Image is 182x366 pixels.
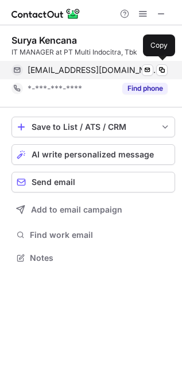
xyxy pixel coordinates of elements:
[32,150,154,159] span: AI write personalized message
[11,117,175,137] button: save-profile-one-click
[11,47,175,57] div: IT MANAGER at PT Multi Indocitra, Tbk
[11,250,175,266] button: Notes
[28,65,159,75] span: [EMAIL_ADDRESS][DOMAIN_NAME]
[11,34,77,46] div: Surya Kencana
[11,7,80,21] img: ContactOut v5.3.10
[32,178,75,187] span: Send email
[11,199,175,220] button: Add to email campaign
[122,83,168,94] button: Reveal Button
[32,122,155,132] div: Save to List / ATS / CRM
[11,172,175,192] button: Send email
[11,227,175,243] button: Find work email
[30,230,171,240] span: Find work email
[30,253,171,263] span: Notes
[11,144,175,165] button: AI write personalized message
[31,205,122,214] span: Add to email campaign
